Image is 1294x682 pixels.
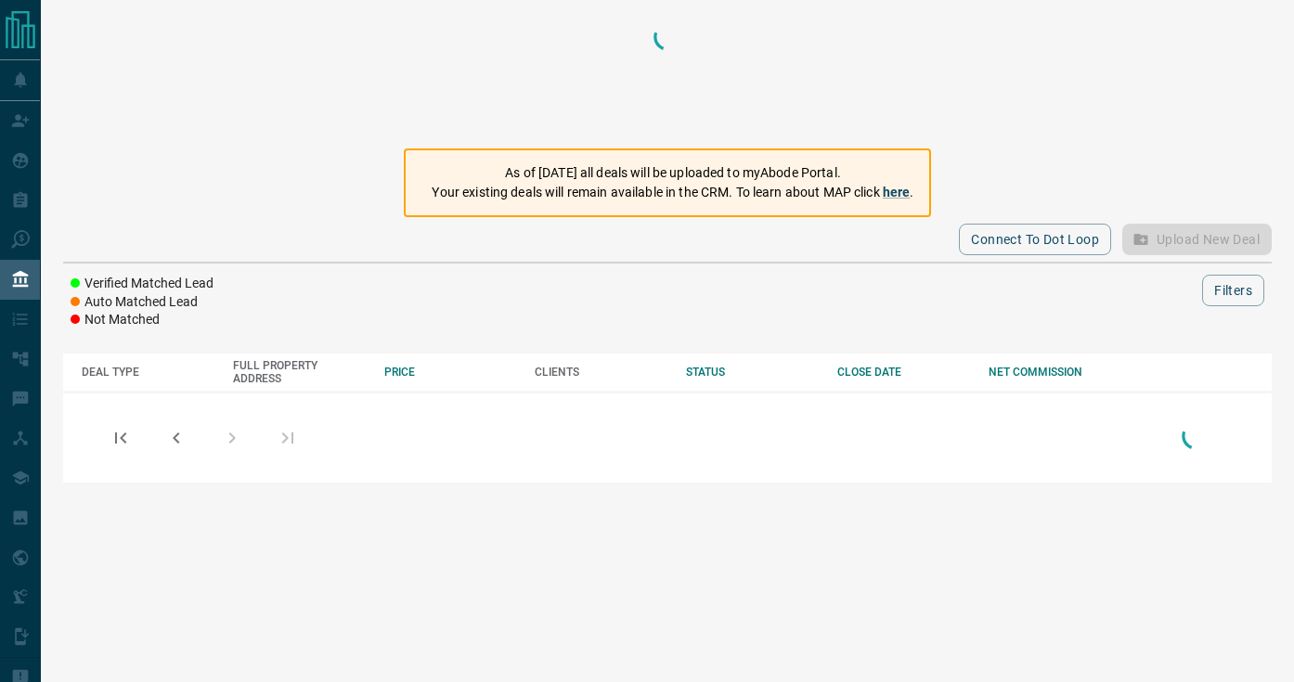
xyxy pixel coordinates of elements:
[71,275,214,293] li: Verified Matched Lead
[432,163,913,183] p: As of [DATE] all deals will be uploaded to myAbode Portal.
[432,183,913,202] p: Your existing deals will remain available in the CRM. To learn about MAP click .
[233,359,366,385] div: FULL PROPERTY ADDRESS
[1202,275,1264,306] button: Filters
[883,185,911,199] a: here
[535,366,667,379] div: CLIENTS
[837,366,970,379] div: CLOSE DATE
[1177,418,1214,457] div: Loading
[82,366,214,379] div: DEAL TYPE
[959,224,1111,255] button: Connect to Dot Loop
[384,366,517,379] div: PRICE
[71,311,214,329] li: Not Matched
[686,366,819,379] div: STATUS
[71,293,214,312] li: Auto Matched Lead
[989,366,1121,379] div: NET COMMISSION
[649,19,686,130] div: Loading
